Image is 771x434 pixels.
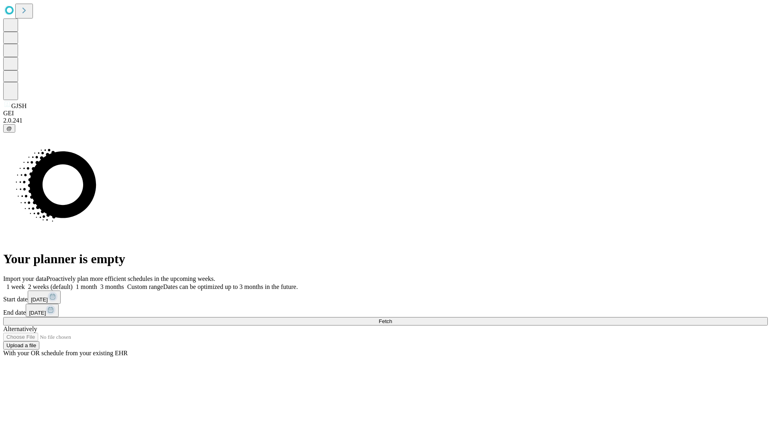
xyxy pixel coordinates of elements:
h1: Your planner is empty [3,252,768,266]
div: 2.0.241 [3,117,768,124]
button: @ [3,124,15,133]
div: Start date [3,291,768,304]
span: Dates can be optimized up to 3 months in the future. [163,283,298,290]
span: Import your data [3,275,47,282]
button: [DATE] [28,291,61,304]
div: GEI [3,110,768,117]
span: [DATE] [29,310,46,316]
button: Fetch [3,317,768,325]
span: [DATE] [31,297,48,303]
button: [DATE] [26,304,59,317]
span: Custom range [127,283,163,290]
span: With your OR schedule from your existing EHR [3,350,128,356]
span: @ [6,125,12,131]
span: 1 month [76,283,97,290]
span: 2 weeks (default) [28,283,73,290]
span: Proactively plan more efficient schedules in the upcoming weeks. [47,275,215,282]
span: Fetch [379,318,392,324]
span: GJSH [11,102,27,109]
button: Upload a file [3,341,39,350]
span: 3 months [100,283,124,290]
div: End date [3,304,768,317]
span: Alternatively [3,325,37,332]
span: 1 week [6,283,25,290]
